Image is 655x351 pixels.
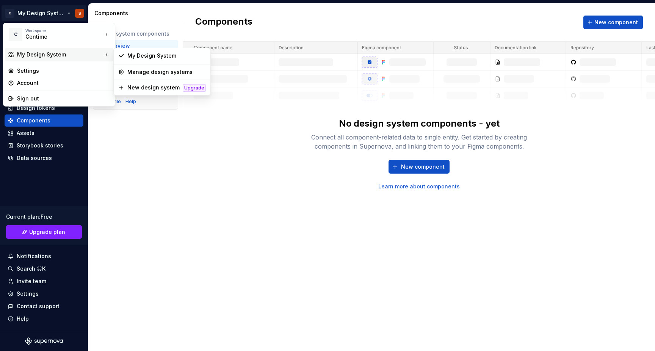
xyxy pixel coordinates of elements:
[17,51,103,58] div: My Design System
[25,33,90,41] div: Centime
[17,67,110,75] div: Settings
[9,28,22,41] div: C
[127,84,180,91] div: New design system
[127,68,206,76] div: Manage design systems
[17,79,110,87] div: Account
[183,84,206,92] div: Upgrade
[25,28,103,33] div: Workspace
[17,95,110,102] div: Sign out
[127,52,206,60] div: My Design System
